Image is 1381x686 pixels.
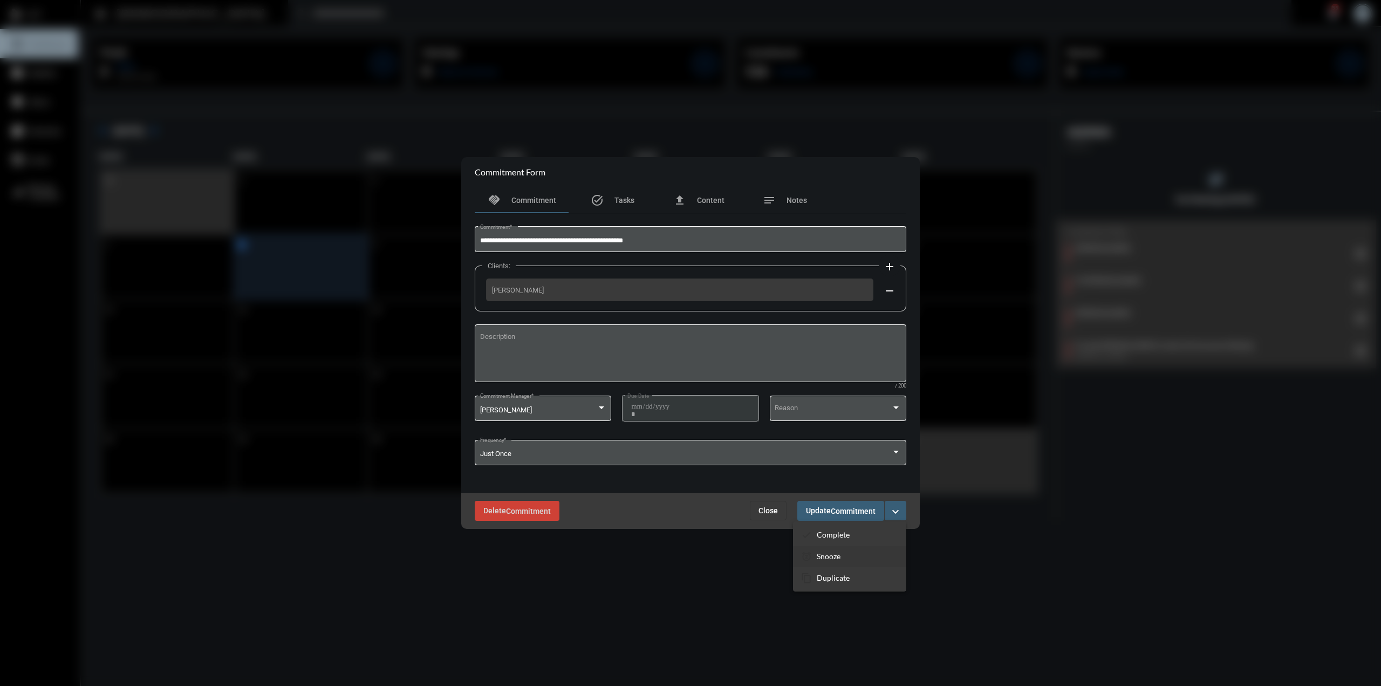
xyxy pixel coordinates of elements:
[801,529,812,540] mat-icon: checkmark
[817,573,850,582] p: Duplicate
[801,551,812,562] mat-icon: snooze
[801,573,812,583] mat-icon: content_copy
[817,552,840,561] p: Snooze
[817,530,850,539] p: Complete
